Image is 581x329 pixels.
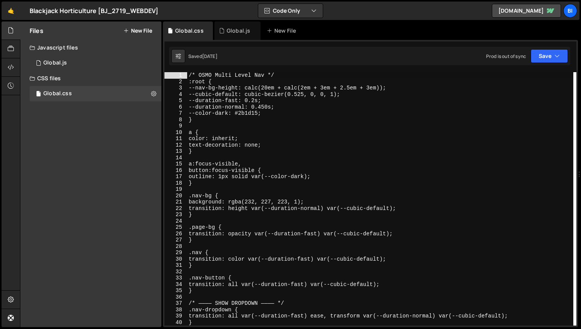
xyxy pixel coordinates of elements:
[164,307,187,313] div: 38
[258,4,323,18] button: Code Only
[164,269,187,275] div: 32
[164,281,187,288] div: 34
[164,91,187,98] div: 4
[164,110,187,117] div: 7
[30,6,158,15] div: Blackjack Horticulture [BJ_2719_WEBDEV]
[123,28,152,34] button: New File
[164,129,187,136] div: 10
[175,27,204,35] div: Global.css
[164,218,187,225] div: 24
[164,319,187,326] div: 40
[164,174,187,180] div: 17
[164,199,187,205] div: 21
[164,300,187,307] div: 37
[43,60,67,66] div: Global.js
[164,237,187,243] div: 27
[267,27,299,35] div: New File
[164,193,187,199] div: 20
[202,53,217,60] div: [DATE]
[164,79,187,85] div: 2
[164,142,187,149] div: 12
[2,2,20,20] a: 🤙
[30,86,161,101] div: 16258/43966.css
[30,55,161,71] div: 16258/43868.js
[164,161,187,167] div: 15
[164,136,187,142] div: 11
[20,71,161,86] div: CSS files
[164,275,187,281] div: 33
[164,313,187,319] div: 39
[164,117,187,123] div: 8
[164,256,187,263] div: 30
[486,53,526,60] div: Prod is out of sync
[164,186,187,193] div: 19
[43,90,72,97] div: Global.css
[164,294,187,301] div: 36
[164,288,187,294] div: 35
[164,167,187,174] div: 16
[164,250,187,256] div: 29
[164,231,187,237] div: 26
[164,180,187,187] div: 18
[164,155,187,161] div: 14
[20,40,161,55] div: Javascript files
[164,104,187,111] div: 6
[164,243,187,250] div: 28
[164,205,187,212] div: 22
[30,26,43,35] h2: Files
[164,148,187,155] div: 13
[492,4,561,18] a: [DOMAIN_NAME]
[164,98,187,104] div: 5
[563,4,577,18] a: Bi
[164,262,187,269] div: 31
[164,85,187,91] div: 3
[164,123,187,129] div: 9
[164,224,187,231] div: 25
[531,49,568,63] button: Save
[227,27,250,35] div: Global.js
[164,212,187,218] div: 23
[164,72,187,79] div: 1
[188,53,217,60] div: Saved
